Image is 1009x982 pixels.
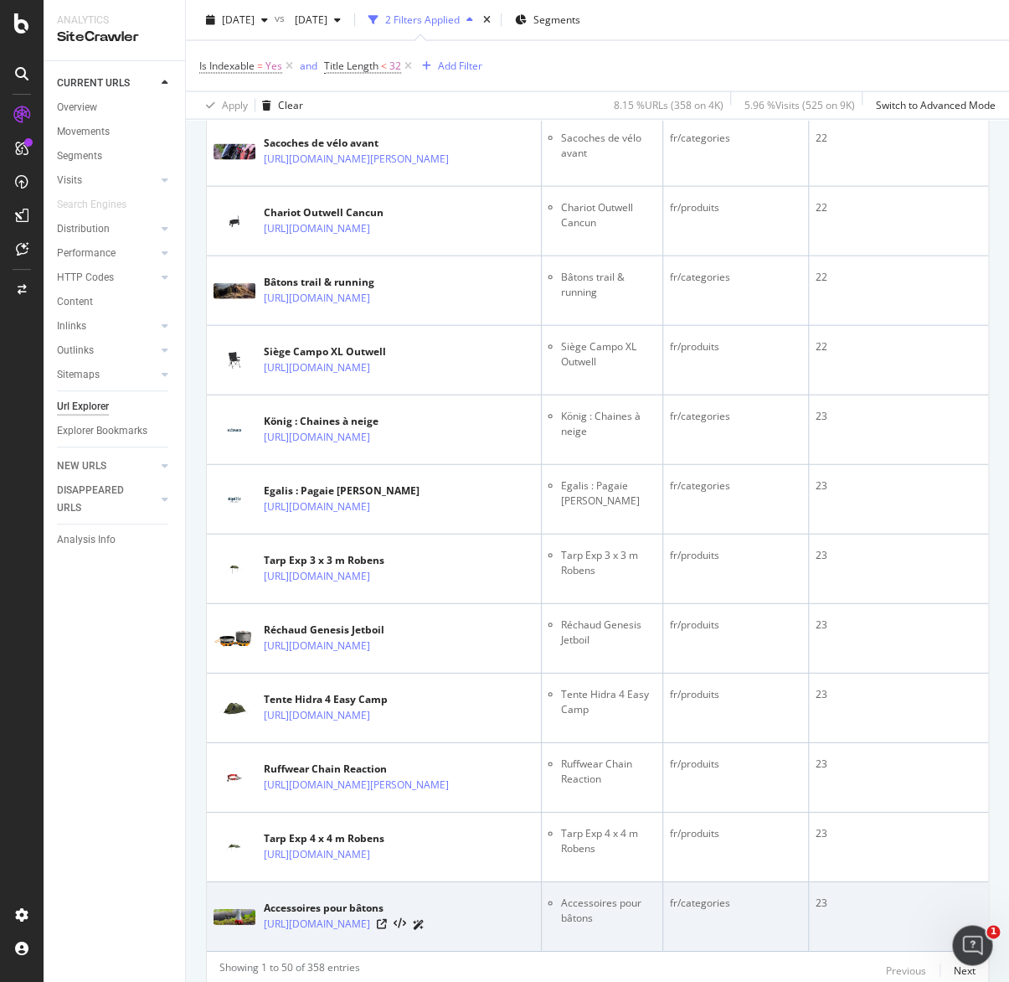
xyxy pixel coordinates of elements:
[264,623,425,638] div: Réchaud Genesis Jetboil
[57,422,147,440] div: Explorer Bookmarks
[264,638,370,654] a: [URL][DOMAIN_NAME]
[199,92,248,119] button: Apply
[57,293,93,311] div: Content
[57,531,173,549] a: Analysis Info
[816,757,981,772] div: 23
[214,833,255,862] img: main image
[57,398,109,416] div: Url Explorer
[264,414,425,429] div: König : Chaines à neige
[816,478,981,494] div: 23
[264,762,503,777] div: Ruffwear Chain Reaction
[199,7,275,34] button: [DATE]
[561,757,656,787] li: Ruffwear Chain Reaction
[816,270,981,285] div: 22
[57,422,173,440] a: Explorer Bookmarks
[57,220,110,238] div: Distribution
[288,7,347,34] button: [DATE]
[415,56,482,76] button: Add Filter
[57,342,157,359] a: Outlinks
[57,123,173,141] a: Movements
[57,245,116,262] div: Performance
[561,409,656,439] li: König : Chaines à neige
[57,398,173,416] a: Url Explorer
[288,13,327,27] span: 2025 Sep. 8th
[57,269,157,287] a: HTTP Codes
[264,136,503,151] div: Sacoches de vélo avant
[377,919,387,929] a: Visit Online Page
[561,687,656,717] li: Tente Hidra 4 Easy Camp
[264,275,425,290] div: Bâtons trail & running
[214,207,255,236] img: main image
[670,896,801,911] div: fr/categories
[816,339,981,354] div: 22
[561,478,656,509] li: Egalis : Pagaie [PERSON_NAME]
[413,916,425,933] a: AI Url Details
[869,92,996,119] button: Switch to Advanced Mode
[480,12,494,28] div: times
[214,144,255,160] img: main image
[670,200,801,215] div: fr/produits
[57,75,157,92] a: CURRENT URLS
[264,344,425,359] div: Siège Campo XL Outwell
[57,366,100,384] div: Sitemaps
[214,422,255,438] img: main image
[278,98,303,112] div: Clear
[57,457,157,475] a: NEW URLS
[214,694,255,723] img: main image
[264,205,425,220] div: Chariot Outwell Cancun
[264,429,370,446] a: [URL][DOMAIN_NAME]
[214,624,255,654] img: main image
[816,548,981,563] div: 23
[300,59,317,73] div: and
[264,483,425,499] div: Egalis : Pagaie [PERSON_NAME]
[57,99,173,116] a: Overview
[57,13,172,28] div: Analytics
[324,59,378,73] span: Title Length
[57,99,97,116] div: Overview
[670,757,801,772] div: fr/produits
[57,531,116,549] div: Analysis Info
[264,831,425,846] div: Tarp Exp 4 x 4 m Robens
[57,457,106,475] div: NEW URLS
[561,618,656,648] li: Réchaud Genesis Jetboil
[57,196,126,214] div: Search Engines
[57,318,86,335] div: Inlinks
[389,54,401,78] span: 32
[57,318,157,335] a: Inlinks
[561,826,656,856] li: Tarp Exp 4 x 4 m Robens
[264,692,425,707] div: Tente Hidra 4 Easy Camp
[886,960,926,980] button: Previous
[214,909,255,925] img: main image
[57,196,143,214] a: Search Engines
[57,342,94,359] div: Outlinks
[952,925,992,965] iframe: Intercom live chat
[670,548,801,563] div: fr/produits
[57,482,142,517] div: DISAPPEARED URLS
[214,555,255,584] img: main image
[816,826,981,841] div: 23
[670,131,801,146] div: fr/categories
[381,59,387,73] span: <
[508,7,587,34] button: Segments
[816,687,981,702] div: 23
[670,409,801,424] div: fr/categories
[954,964,976,978] div: Next
[264,846,370,863] a: [URL][DOMAIN_NAME]
[816,200,981,215] div: 22
[57,269,114,287] div: HTTP Codes
[670,687,801,702] div: fr/produits
[954,960,976,980] button: Next
[438,59,482,73] div: Add Filter
[670,826,801,841] div: fr/produits
[264,916,370,933] a: [URL][DOMAIN_NAME]
[264,290,370,307] a: [URL][DOMAIN_NAME]
[561,896,656,926] li: Accessoires pour bâtons
[670,339,801,354] div: fr/produits
[533,13,580,27] span: Segments
[394,918,406,930] button: View HTML Source
[264,499,370,515] a: [URL][DOMAIN_NAME]
[275,11,288,25] span: vs
[816,131,981,146] div: 22
[561,131,656,161] li: Sacoches de vélo avant
[816,409,981,424] div: 23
